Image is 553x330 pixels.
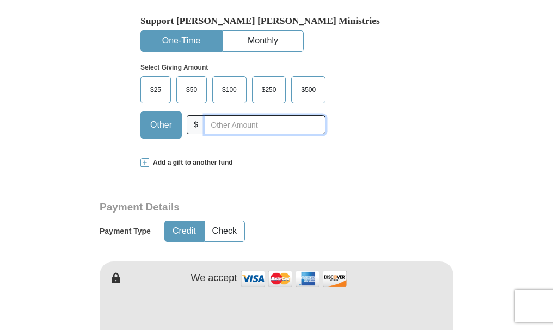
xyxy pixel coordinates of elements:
span: Add a gift to another fund [149,158,233,167]
span: $250 [256,82,282,98]
span: Other [145,117,177,133]
span: $25 [145,82,167,98]
h5: Payment Type [100,227,151,236]
input: Other Amount [205,115,325,134]
span: $ [187,115,205,134]
span: $500 [296,82,321,98]
button: Credit [165,221,204,241]
h4: We accept [191,272,237,284]
h3: Payment Details [100,201,377,214]
button: Check [205,221,244,241]
span: $50 [181,82,202,98]
button: Monthly [223,31,303,51]
img: credit cards accepted [239,267,348,290]
button: One-Time [141,31,222,51]
span: $100 [217,82,242,98]
h5: Support [PERSON_NAME] [PERSON_NAME] Ministries [140,15,413,27]
strong: Select Giving Amount [140,64,208,71]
